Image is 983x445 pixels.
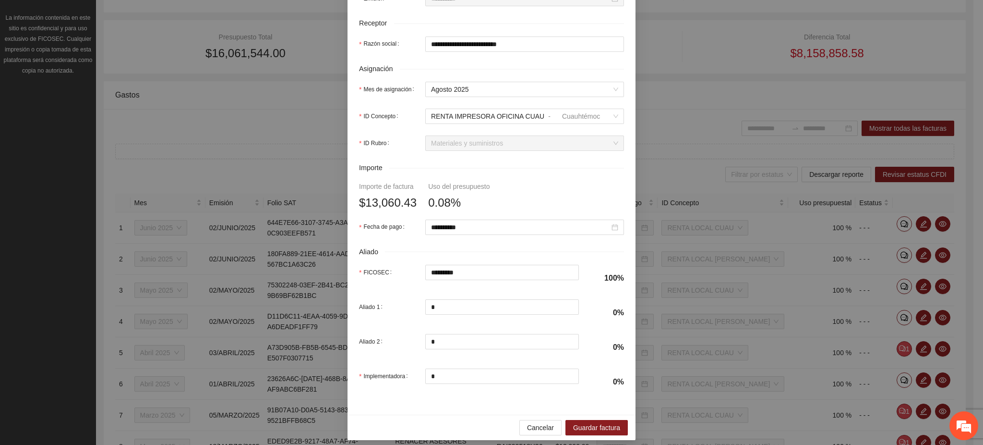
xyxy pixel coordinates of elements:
[425,37,624,52] input: Razón social:
[590,342,624,353] h4: 0%
[590,273,624,284] h4: 100%
[431,112,544,120] span: RENTA IMPRESORA OFICINA CUAU
[431,222,610,233] input: Fecha de pago:
[359,194,417,212] span: $13,060.43
[590,308,624,318] h4: 0%
[426,265,579,280] input: FICOSEC:
[548,112,551,120] span: -
[426,369,579,383] input: Implementadora:
[359,109,402,124] label: ID Concepto:
[519,420,562,435] button: Cancelar
[359,247,385,258] span: Aliado
[50,49,161,62] div: Chatee con nosotros ahora
[359,299,386,315] label: Aliado 1:
[359,334,386,349] label: Aliado 2:
[426,300,579,314] input: Aliado 1:
[428,181,490,192] div: Uso del presupuesto
[431,82,618,97] span: Agosto 2025
[359,18,394,29] span: Receptor
[359,181,417,192] div: Importe de factura
[56,128,132,225] span: Estamos en línea.
[428,194,461,212] span: 0.08%
[359,162,389,173] span: Importe
[426,334,579,349] input: Aliado 2:
[359,220,408,235] label: Fecha de pago:
[359,136,393,151] label: ID Rubro:
[431,136,618,150] span: Materiales y suministros
[565,420,628,435] button: Guardar factura
[5,262,183,296] textarea: Escriba su mensaje y pulse “Intro”
[359,369,412,384] label: Implementadora:
[359,37,403,52] label: Razón social:
[562,112,600,120] span: Cuauhtémoc
[573,422,620,433] span: Guardar factura
[359,63,400,74] span: Asignación
[527,422,554,433] span: Cancelar
[359,82,418,97] label: Mes de asignación:
[590,377,624,387] h4: 0%
[359,265,396,280] label: FICOSEC:
[157,5,180,28] div: Minimizar ventana de chat en vivo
